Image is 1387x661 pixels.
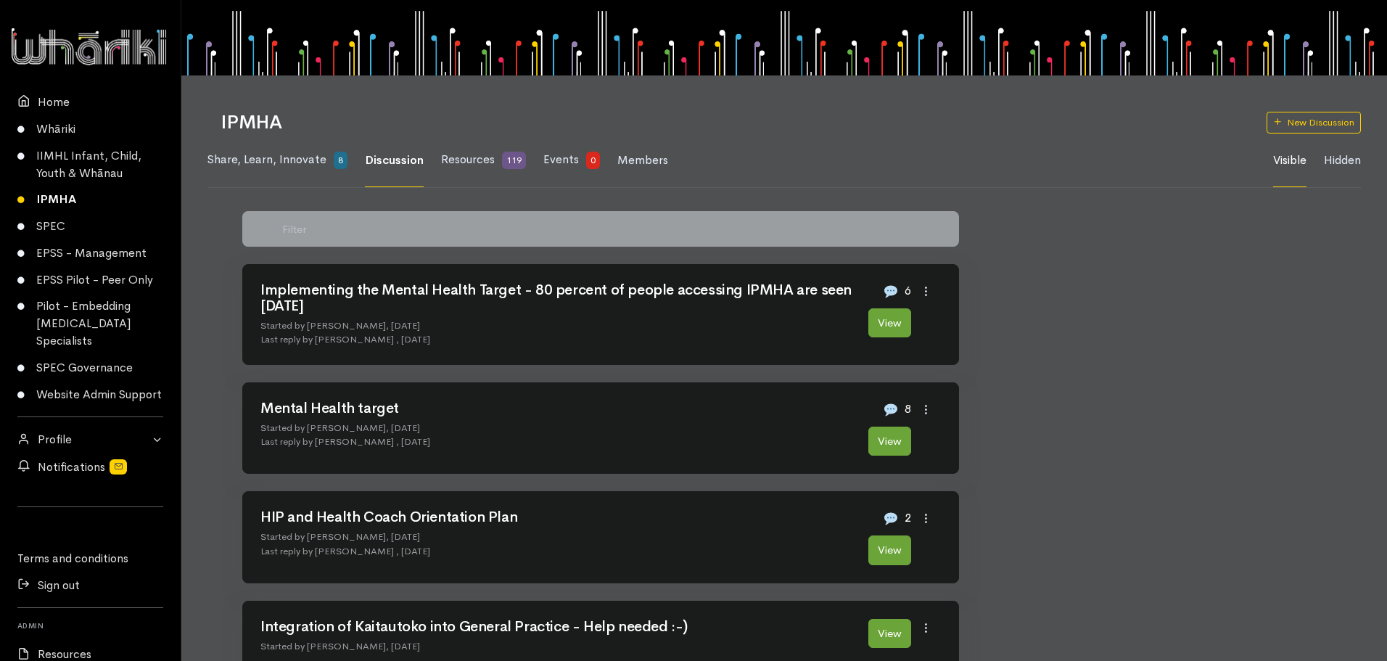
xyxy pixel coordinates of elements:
a: New Discussion [1267,112,1361,134]
a: Hidden [1324,134,1361,187]
a: Discussion [365,134,424,187]
a: Visible [1273,134,1306,187]
span: Discussion [365,152,424,168]
a: Resources 119 [441,134,526,187]
span: Resources [441,152,495,167]
a: View [868,308,911,338]
a: View [868,619,911,649]
span: 0 [586,152,600,169]
span: Share, Learn, Innovate [207,152,326,167]
a: Members [617,134,668,187]
span: 119 [502,152,526,169]
a: Events 0 [543,134,600,187]
input: Filter [275,211,937,247]
span: 8 [334,152,347,169]
a: Share, Learn, Innovate 8 [207,134,347,187]
h1: IPMHA [221,112,1249,134]
h6: Admin [17,617,163,634]
span: Members [617,152,668,168]
span: Events [543,152,579,167]
a: View [868,535,911,565]
a: View [868,427,911,456]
